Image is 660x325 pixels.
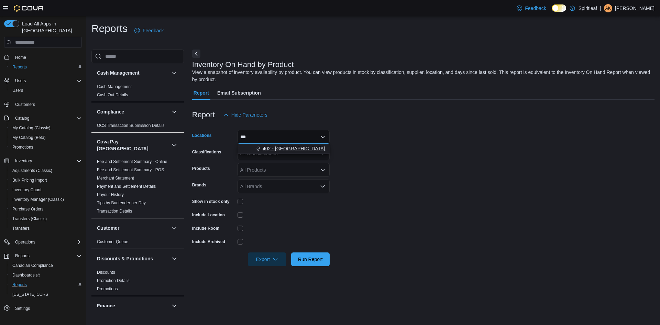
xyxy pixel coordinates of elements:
[170,69,178,77] button: Cash Management
[12,197,64,202] span: Inventory Manager (Classic)
[1,237,85,247] button: Operations
[10,281,82,289] span: Reports
[10,63,82,71] span: Reports
[525,5,546,12] span: Feedback
[7,86,85,95] button: Users
[238,144,330,154] button: 402 - [GEOGRAPHIC_DATA] ([GEOGRAPHIC_DATA])
[97,176,134,181] a: Merchant Statement
[231,111,267,118] span: Hide Parameters
[10,124,82,132] span: My Catalog (Classic)
[10,166,55,175] a: Adjustments (Classic)
[10,261,82,270] span: Canadian Compliance
[7,270,85,280] a: Dashboards
[91,22,128,35] h1: Reports
[91,121,184,132] div: Compliance
[7,166,85,175] button: Adjustments (Classic)
[12,177,47,183] span: Bulk Pricing Import
[143,27,164,34] span: Feedback
[15,158,32,164] span: Inventory
[605,4,611,12] span: AK
[91,268,184,296] div: Discounts & Promotions
[97,201,146,205] a: Tips by Budtender per Day
[10,124,53,132] a: My Catalog (Classic)
[97,225,169,231] button: Customer
[252,252,282,266] span: Export
[12,64,27,70] span: Reports
[10,166,82,175] span: Adjustments (Classic)
[1,156,85,166] button: Inventory
[97,239,128,244] a: Customer Queue
[12,100,82,109] span: Customers
[10,86,82,95] span: Users
[1,52,85,62] button: Home
[192,212,225,218] label: Include Location
[10,224,32,232] a: Transfers
[12,304,33,313] a: Settings
[12,88,23,93] span: Users
[97,93,128,97] a: Cash Out Details
[97,138,169,152] button: Cova Pay [GEOGRAPHIC_DATA]
[12,252,82,260] span: Reports
[15,239,35,245] span: Operations
[97,167,164,172] a: Fee and Settlement Summary - POS
[97,286,118,291] a: Promotions
[170,108,178,116] button: Compliance
[170,224,178,232] button: Customer
[12,77,82,85] span: Users
[97,302,115,309] h3: Finance
[12,77,29,85] button: Users
[15,306,30,311] span: Settings
[97,278,130,283] span: Promotion Details
[10,176,82,184] span: Bulk Pricing Import
[97,192,124,197] a: Payout History
[12,114,82,122] span: Catalog
[298,256,323,263] span: Run Report
[10,195,67,204] a: Inventory Manager (Classic)
[170,302,178,310] button: Finance
[238,144,330,154] div: Choose from the following options
[12,252,32,260] button: Reports
[12,53,29,62] a: Home
[97,69,169,76] button: Cash Management
[97,302,169,309] button: Finance
[15,102,35,107] span: Customers
[15,78,26,84] span: Users
[320,184,326,189] button: Open list of options
[97,167,164,173] span: Fee and Settlement Summary - POS
[192,69,651,83] div: View a snapshot of inventory availability by product. You can view products in stock by classific...
[10,271,82,279] span: Dashboards
[192,50,200,58] button: Next
[12,272,40,278] span: Dashboards
[1,303,85,313] button: Settings
[97,92,128,98] span: Cash Out Details
[14,5,44,12] img: Cova
[7,204,85,214] button: Purchase Orders
[192,61,294,69] h3: Inventory On Hand by Product
[170,141,178,149] button: Cova Pay [GEOGRAPHIC_DATA]
[97,225,119,231] h3: Customer
[97,84,132,89] a: Cash Management
[12,282,27,288] span: Reports
[12,187,42,193] span: Inventory Count
[192,182,206,188] label: Brands
[15,116,29,121] span: Catalog
[7,133,85,142] button: My Catalog (Beta)
[132,24,166,37] a: Feedback
[10,195,82,204] span: Inventory Manager (Classic)
[7,214,85,224] button: Transfers (Classic)
[10,186,82,194] span: Inventory Count
[12,53,82,61] span: Home
[97,209,132,214] a: Transaction Details
[97,123,165,128] a: OCS Transaction Submission Details
[192,239,225,245] label: Include Archived
[192,226,219,231] label: Include Room
[10,290,51,299] a: [US_STATE] CCRS
[10,133,48,142] a: My Catalog (Beta)
[514,1,549,15] a: Feedback
[12,304,82,313] span: Settings
[97,108,169,115] button: Compliance
[291,252,330,266] button: Run Report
